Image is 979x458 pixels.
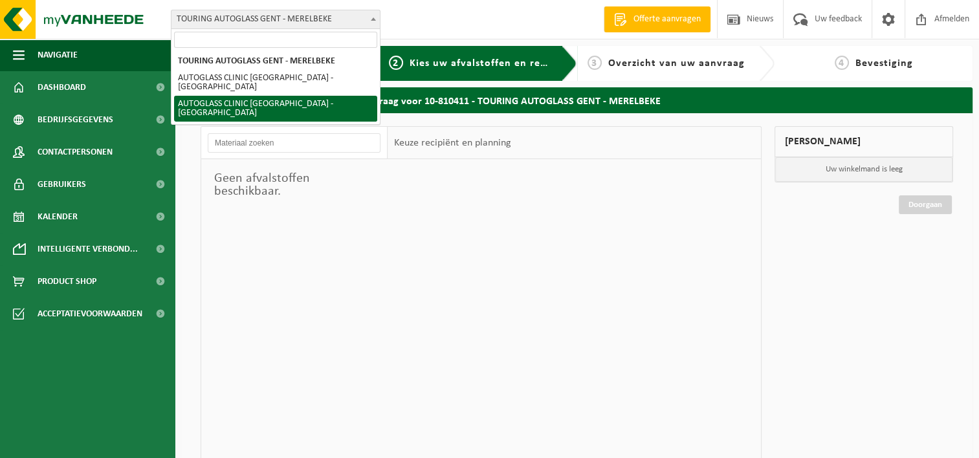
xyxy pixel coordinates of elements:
div: Geen afvalstoffen beschikbaar. [201,159,388,211]
p: Uw winkelmand is leeg [775,157,952,182]
li: TOURING AUTOGLASS GENT - MERELBEKE [174,53,377,70]
span: Contactpersonen [38,136,113,168]
span: TOURING AUTOGLASS GENT - MERELBEKE [171,10,380,29]
h2: Kies uw afvalstoffen en recipiënten - aanvraag voor 10-810411 - TOURING AUTOGLASS GENT - MERELBEKE [181,87,973,113]
li: AUTOGLASS CLINIC [GEOGRAPHIC_DATA] - [GEOGRAPHIC_DATA] [174,70,377,96]
span: Navigatie [38,39,78,71]
li: AUTOGLASS CLINIC [GEOGRAPHIC_DATA] - [GEOGRAPHIC_DATA] [174,96,377,122]
span: 2 [389,56,403,70]
span: Kalender [38,201,78,233]
span: TOURING AUTOGLASS GENT - MERELBEKE [171,10,380,28]
div: Keuze recipiënt en planning [388,127,517,159]
span: 4 [835,56,849,70]
input: Materiaal zoeken [208,133,380,153]
span: Offerte aanvragen [630,13,704,26]
span: Dashboard [38,71,86,104]
div: [PERSON_NAME] [775,126,953,157]
a: Offerte aanvragen [604,6,710,32]
span: Product Shop [38,265,96,298]
span: Intelligente verbond... [38,233,138,265]
span: 3 [588,56,602,70]
a: Doorgaan [899,195,952,214]
span: Gebruikers [38,168,86,201]
span: Acceptatievoorwaarden [38,298,142,330]
span: Bedrijfsgegevens [38,104,113,136]
span: Overzicht van uw aanvraag [608,58,745,69]
span: Kies uw afvalstoffen en recipiënten [410,58,588,69]
span: Bevestiging [855,58,913,69]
